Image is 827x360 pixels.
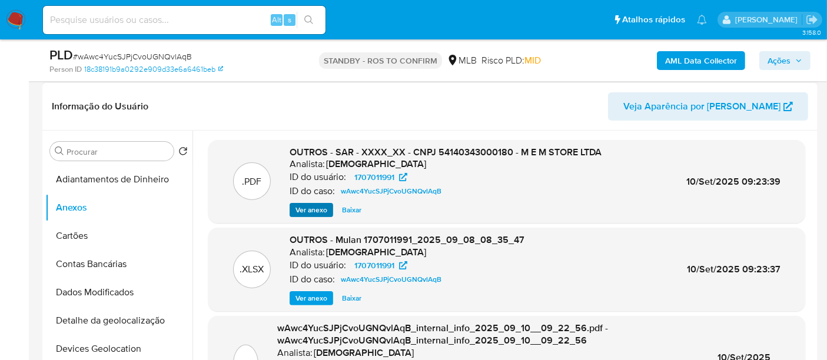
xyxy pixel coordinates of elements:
[336,184,446,198] a: wAwc4YucSJPjCvoUGNQvlAqB
[43,12,326,28] input: Pesquise usuários ou casos...
[295,292,327,304] span: Ver anexo
[290,291,333,305] button: Ver anexo
[657,51,745,70] button: AML Data Collector
[290,145,602,159] span: OUTROS - SAR - XXXX_XX - CNPJ 54140343000180 - M E M STORE LTDA
[290,203,333,217] button: Ver anexo
[45,165,192,194] button: Adiantamentos de Dinheiro
[341,184,441,198] span: wAwc4YucSJPjCvoUGNQvlAqB
[297,12,321,28] button: search-icon
[697,15,707,25] a: Notificações
[759,51,811,70] button: Ações
[336,203,367,217] button: Baixar
[622,14,685,26] span: Atalhos rápidos
[49,45,73,64] b: PLD
[354,258,394,272] span: 1707011991
[336,291,367,305] button: Baixar
[290,233,524,246] span: OUTROS - Mulan 1707011991_2025_09_08_08_35_47
[290,259,346,271] p: ID do usuário:
[326,246,426,258] h6: [DEMOGRAPHIC_DATA]
[52,101,148,112] h1: Informação do Usuário
[341,272,441,286] span: wAwc4YucSJPjCvoUGNQvlAqB
[290,246,325,258] p: Analista:
[290,158,325,170] p: Analista:
[319,52,442,69] p: STANDBY - ROS TO CONFIRM
[290,185,335,197] p: ID do caso:
[67,146,169,157] input: Procurar
[342,204,361,216] span: Baixar
[687,262,780,276] span: 10/Set/2025 09:23:37
[347,170,414,184] a: 1707011991
[735,14,802,25] p: renato.lopes@mercadopago.com.br
[336,272,446,286] a: wAwc4YucSJPjCvoUGNQvlAqB
[686,175,780,188] span: 10/Set/2025 09:23:39
[802,28,821,37] span: 3.158.0
[768,51,791,70] span: Ações
[55,146,64,156] button: Procurar
[288,14,291,25] span: s
[481,54,541,67] span: Risco PLD:
[665,51,737,70] b: AML Data Collector
[272,14,281,25] span: Alt
[277,347,313,359] p: Analista:
[84,64,223,75] a: 18c38191b9a0292e909d33e6a6461beb
[347,258,414,272] a: 1707011991
[243,175,262,188] p: .PDF
[326,158,426,170] h6: [DEMOGRAPHIC_DATA]
[290,274,335,285] p: ID do caso:
[45,194,192,222] button: Anexos
[178,146,188,159] button: Retornar ao pedido padrão
[277,321,608,348] span: wAwc4YucSJPjCvoUGNQvlAqB_internal_info_2025_09_10__09_22_56.pdf - wAwc4YucSJPjCvoUGNQvlAqB_intern...
[45,250,192,278] button: Contas Bancárias
[45,278,192,306] button: Dados Modificados
[608,92,808,121] button: Veja Aparência por [PERSON_NAME]
[240,263,264,276] p: .XLSX
[354,170,394,184] span: 1707011991
[45,222,192,250] button: Cartões
[342,292,361,304] span: Baixar
[295,204,327,216] span: Ver anexo
[73,51,192,62] span: # wAwc4YucSJPjCvoUGNQvlAqB
[290,171,346,183] p: ID do usuário:
[314,347,414,359] h6: [DEMOGRAPHIC_DATA]
[524,54,541,67] span: MID
[49,64,82,75] b: Person ID
[806,14,818,26] a: Sair
[45,306,192,335] button: Detalhe da geolocalização
[447,54,477,67] div: MLB
[623,92,780,121] span: Veja Aparência por [PERSON_NAME]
